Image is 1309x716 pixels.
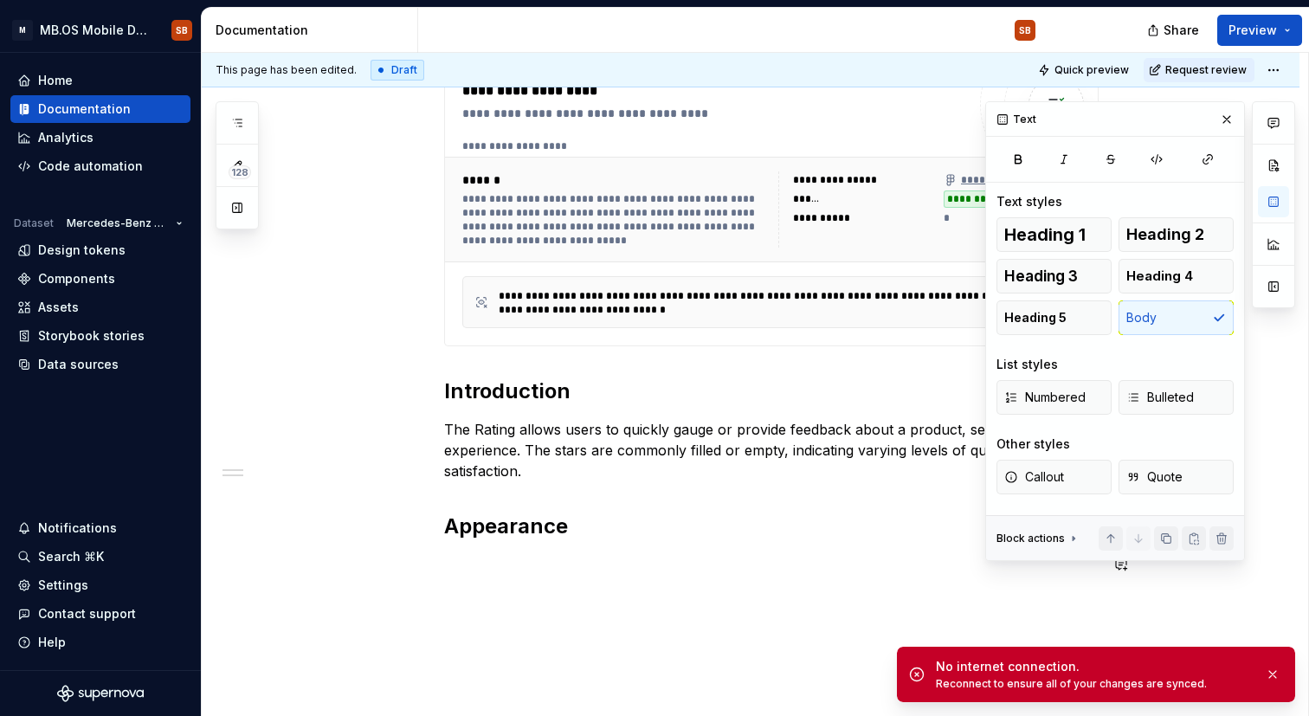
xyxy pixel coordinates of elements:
[3,11,197,48] button: MMB.OS Mobile Design SystemSB
[1165,63,1247,77] span: Request review
[38,327,145,345] div: Storybook stories
[38,270,115,287] div: Components
[14,216,54,230] div: Dataset
[10,67,190,94] a: Home
[67,216,169,230] span: Mercedes-Benz 2.0
[10,514,190,542] button: Notifications
[38,356,119,373] div: Data sources
[38,242,126,259] div: Design tokens
[38,100,131,118] div: Documentation
[10,600,190,628] button: Contact support
[57,685,144,702] svg: Supernova Logo
[10,543,190,571] button: Search ⌘K
[1138,15,1210,46] button: Share
[444,377,1099,405] h2: Introduction
[38,634,66,651] div: Help
[1019,23,1031,37] div: SB
[38,72,73,89] div: Home
[1144,58,1254,82] button: Request review
[38,548,104,565] div: Search ⌘K
[371,60,424,81] div: Draft
[40,22,151,39] div: MB.OS Mobile Design System
[59,211,190,235] button: Mercedes-Benz 2.0
[38,605,136,622] div: Contact support
[444,419,1099,481] p: The Rating allows users to quickly gauge or provide feedback about a product, service, or experie...
[10,629,190,656] button: Help
[10,124,190,152] a: Analytics
[936,658,1251,675] div: No internet connection.
[10,571,190,599] a: Settings
[1054,63,1129,77] span: Quick preview
[216,63,357,77] span: This page has been edited.
[10,322,190,350] a: Storybook stories
[10,95,190,123] a: Documentation
[38,577,88,594] div: Settings
[38,299,79,316] div: Assets
[38,129,93,146] div: Analytics
[444,513,1099,540] h2: Appearance
[10,351,190,378] a: Data sources
[176,23,188,37] div: SB
[936,677,1251,691] div: Reconnect to ensure all of your changes are synced.
[38,519,117,537] div: Notifications
[1033,58,1137,82] button: Quick preview
[12,20,33,41] div: M
[229,165,251,179] span: 128
[1164,22,1199,39] span: Share
[38,158,143,175] div: Code automation
[10,293,190,321] a: Assets
[10,265,190,293] a: Components
[1228,22,1277,39] span: Preview
[216,22,410,39] div: Documentation
[10,236,190,264] a: Design tokens
[10,152,190,180] a: Code automation
[1217,15,1302,46] button: Preview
